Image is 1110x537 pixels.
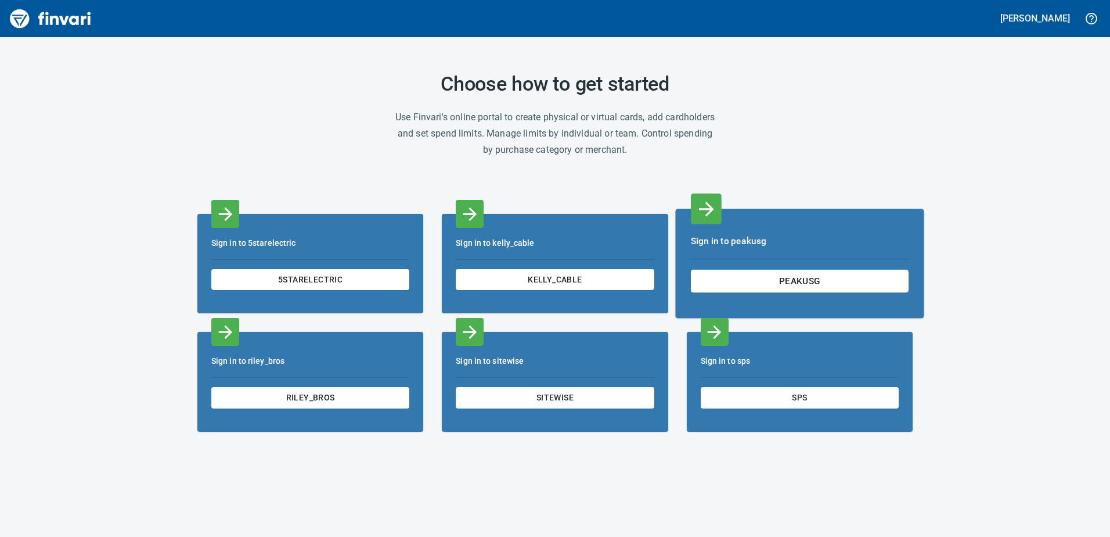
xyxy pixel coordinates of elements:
span: sitewise [465,391,644,405]
h6: Sign in to peakusg [691,234,909,248]
h6: Sign in to riley_bros [211,355,409,368]
span: 5starelectric [221,273,400,287]
span: sps [710,391,889,405]
h1: Choose how to get started [395,72,715,95]
button: kelly_cable [456,269,654,291]
button: sitewise [456,387,654,409]
button: sps [701,387,899,409]
button: peakusg [691,270,909,293]
span: riley_bros [221,391,400,405]
h6: Sign in to kelly_cable [456,237,654,250]
h6: Sign in to 5starelectric [211,237,409,250]
h6: Sign in to sitewise [456,355,654,368]
img: Finvari [7,5,94,33]
span: kelly_cable [465,273,644,287]
button: [PERSON_NAME] [997,9,1073,27]
h6: Sign in to sps [701,355,899,368]
button: riley_bros [211,387,409,409]
button: 5starelectric [211,269,409,291]
span: peakusg [701,273,898,289]
h6: Use Finvari's online portal to create physical or virtual cards, add cardholders and set spend li... [395,109,715,158]
h5: [PERSON_NAME] [1000,12,1070,24]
